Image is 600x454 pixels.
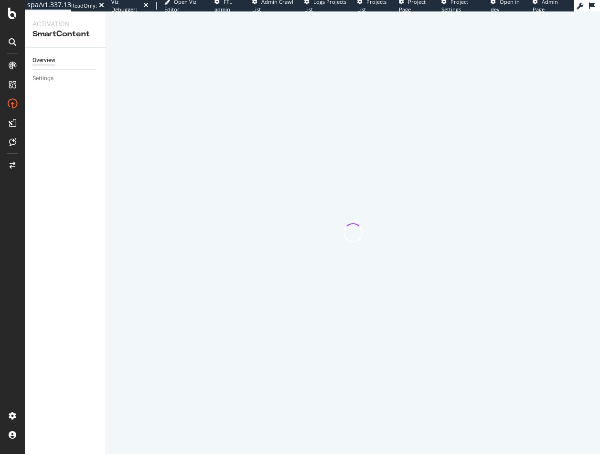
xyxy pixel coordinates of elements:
[32,29,98,40] div: SmartContent
[32,19,98,29] div: Activation
[32,55,55,65] div: Overview
[71,2,97,10] div: ReadOnly:
[32,55,99,65] a: Overview
[32,74,99,84] a: Settings
[32,74,54,84] div: Settings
